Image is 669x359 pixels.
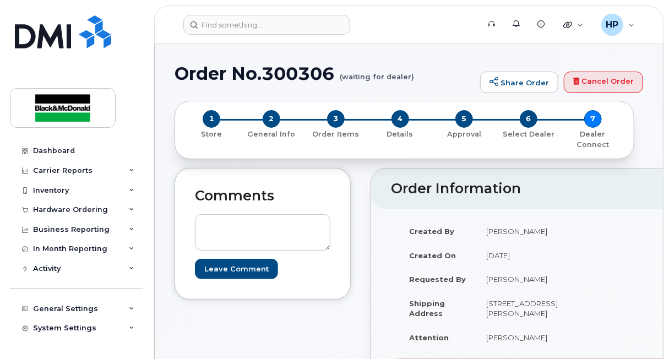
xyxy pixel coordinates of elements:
span: 2 [263,110,280,128]
a: 6 Select Dealer [497,128,561,139]
td: [PERSON_NAME] [476,219,622,243]
h2: Comments [195,188,330,204]
a: 4 Details [368,128,432,139]
p: Details [372,129,428,139]
strong: Attention [409,333,449,342]
strong: Created By [409,227,454,236]
span: 4 [391,110,409,128]
strong: Requested By [409,275,466,284]
p: Approval [437,129,492,139]
p: Order Items [308,129,363,139]
a: Cancel Order [564,72,643,94]
h1: Order No.300306 [175,64,475,83]
span: 3 [327,110,345,128]
small: (waiting for dealer) [340,64,414,81]
p: Select Dealer [501,129,557,139]
strong: Created On [409,251,456,260]
input: Leave Comment [195,259,278,279]
td: [PERSON_NAME] [476,325,622,350]
span: 5 [455,110,473,128]
a: 5 Approval [432,128,497,139]
a: 3 Order Items [303,128,368,139]
td: [PERSON_NAME] [476,267,622,291]
strong: Shipping Address [409,299,445,318]
span: 1 [203,110,220,128]
span: 6 [520,110,537,128]
p: Store [188,129,235,139]
td: [DATE] [476,243,622,268]
a: 1 Store [184,128,240,139]
p: General Info [244,129,300,139]
a: Share Order [480,72,558,94]
td: [STREET_ADDRESS][PERSON_NAME] [476,291,622,325]
a: 2 General Info [240,128,304,139]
